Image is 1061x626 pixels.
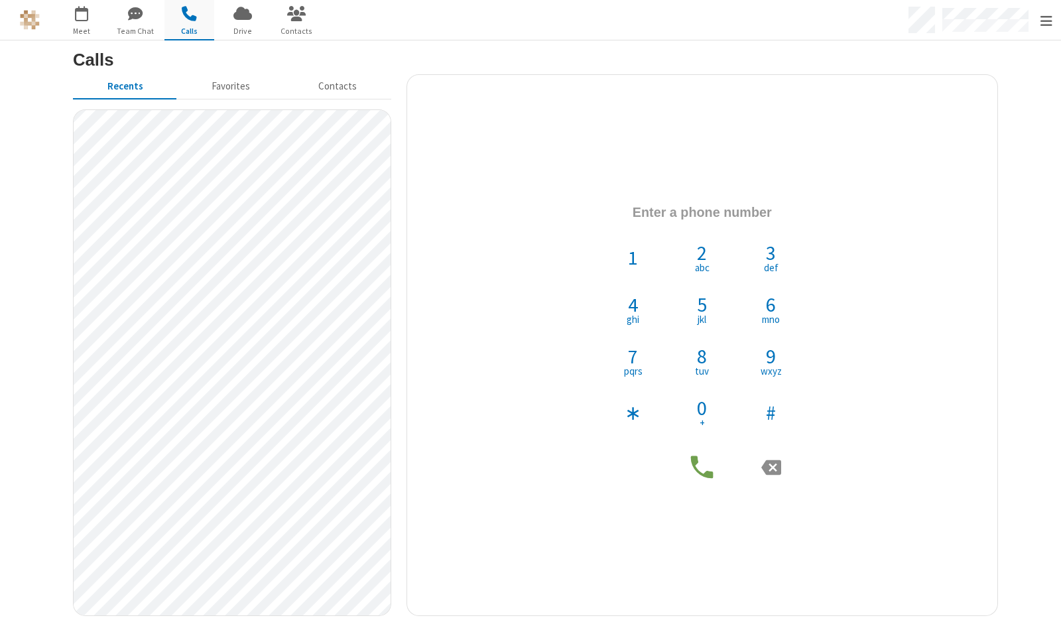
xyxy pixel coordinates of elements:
span: tuv [695,366,709,376]
span: 7 [628,346,638,366]
button: 3def [746,233,796,282]
button: 2abc [677,233,727,282]
span: wxyz [761,366,782,376]
img: iotum.​ucaas.​tech [20,10,40,30]
iframe: Chat [1028,592,1051,617]
span: abc [695,263,710,273]
span: 8 [697,346,707,366]
span: 5 [697,294,707,314]
button: 4ghi [608,284,658,334]
span: jkl [698,314,706,324]
button: ∗ [608,388,658,438]
button: Favorites [177,74,284,99]
span: def [764,263,779,273]
h4: Phone number [407,193,998,232]
span: Meet [57,25,107,37]
span: Calls [164,25,214,37]
button: 5jkl [677,284,727,334]
span: 3 [766,243,776,263]
span: 6 [766,294,776,314]
button: # [746,388,796,438]
span: pqrs [624,366,643,376]
span: Contacts [272,25,322,37]
span: # [766,403,776,422]
button: 8tuv [677,336,727,386]
span: 2 [697,243,707,263]
span: ghi [627,314,639,324]
button: 0+ [677,388,727,438]
span: 1 [628,247,638,267]
button: 6mno [746,284,796,334]
span: 9 [766,346,776,366]
button: 9wxyz [746,336,796,386]
button: 1 [608,233,658,282]
span: + [700,418,705,428]
span: 4 [628,294,638,314]
h3: Calls [73,50,998,69]
span: ∗ [625,403,641,422]
span: Drive [218,25,268,37]
button: Recents [73,74,177,99]
span: 0 [697,398,707,418]
span: Team Chat [111,25,160,37]
button: 7pqrs [608,336,658,386]
span: mno [762,314,780,324]
button: Contacts [284,74,391,99]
